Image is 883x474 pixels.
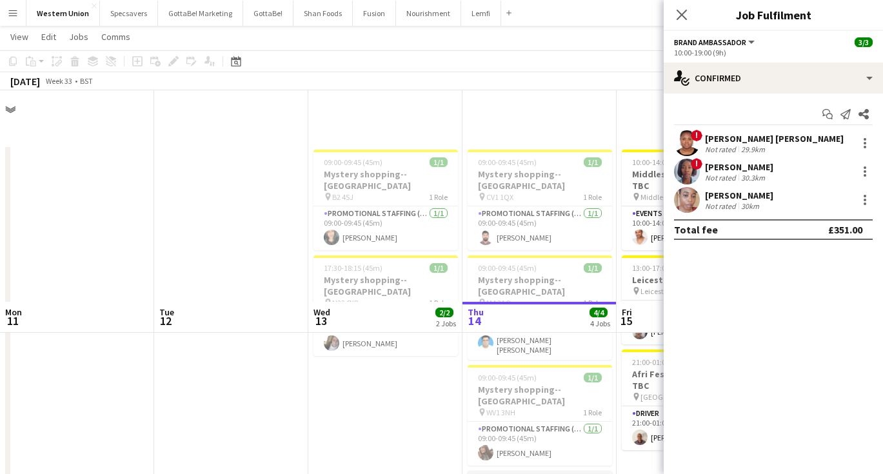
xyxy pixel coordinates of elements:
[332,298,359,308] span: N22 6YQ
[43,76,75,86] span: Week 33
[739,144,768,154] div: 29.9km
[332,192,353,202] span: B2 4SJ
[622,168,766,192] h3: Middlesbrough Mela --Times TBC
[622,274,766,286] h3: Leicester Mela --Times TBC
[590,319,610,328] div: 4 Jobs
[705,133,844,144] div: [PERSON_NAME] [PERSON_NAME]
[584,157,602,167] span: 1/1
[468,274,612,297] h3: Mystery shopping--[GEOGRAPHIC_DATA]
[739,201,762,211] div: 30km
[64,28,94,45] a: Jobs
[705,173,739,183] div: Not rated
[632,157,684,167] span: 10:00-14:00 (4h)
[313,306,330,318] span: Wed
[583,298,602,308] span: 1 Role
[158,1,243,26] button: GottaBe! Marketing
[705,190,773,201] div: [PERSON_NAME]
[80,76,93,86] div: BST
[622,350,766,450] app-job-card: 21:00-01:00 (4h) (Sat)1/1Afri Fest Norwich --Times TBC [GEOGRAPHIC_DATA]1 RoleDriver1/121:00-01:0...
[468,384,612,407] h3: Mystery shopping--[GEOGRAPHIC_DATA]
[396,1,461,26] button: Nourishment
[313,168,458,192] h3: Mystery shopping--[GEOGRAPHIC_DATA]
[622,206,766,250] app-card-role: Events (Event Manager)1/110:00-14:00 (4h)[PERSON_NAME]
[632,263,684,273] span: 13:00-17:00 (4h)
[96,28,135,45] a: Comms
[622,368,766,391] h3: Afri Fest Norwich --Times TBC
[674,37,746,47] span: Brand Ambassador
[41,31,56,43] span: Edit
[324,157,382,167] span: 09:00-09:45 (45m)
[468,168,612,192] h3: Mystery shopping--[GEOGRAPHIC_DATA]
[26,1,100,26] button: Western Union
[486,408,515,417] span: WV1 3NH
[584,373,602,382] span: 1/1
[429,298,448,308] span: 1 Role
[5,306,22,318] span: Mon
[691,130,702,141] span: !
[620,313,632,328] span: 15
[632,357,702,367] span: 21:00-01:00 (4h) (Sat)
[36,28,61,45] a: Edit
[739,173,768,183] div: 30.3km
[705,161,773,173] div: [PERSON_NAME]
[664,6,883,23] h3: Job Fulfilment
[705,201,739,211] div: Not rated
[583,192,602,202] span: 1 Role
[622,255,766,344] app-job-card: 13:00-17:00 (4h)1/1Leicester Mela --Times TBC Leicester Mela1 RoleDriver1/113:00-17:00 (4h)[PERSO...
[584,263,602,273] span: 1/1
[435,308,453,317] span: 2/2
[101,31,130,43] span: Comms
[622,306,632,318] span: Fri
[622,406,766,450] app-card-role: Driver1/121:00-01:00 (4h)[PERSON_NAME]
[466,313,484,328] span: 14
[313,206,458,250] app-card-role: Promotional Staffing (Mystery Shopper)1/109:00-09:45 (45m)[PERSON_NAME]
[468,422,612,466] app-card-role: Promotional Staffing (Mystery Shopper)1/109:00-09:45 (45m)[PERSON_NAME]
[100,1,158,26] button: Specsavers
[157,313,174,328] span: 12
[5,28,34,45] a: View
[674,48,873,57] div: 10:00-19:00 (9h)
[691,158,702,170] span: !
[243,1,293,26] button: GottaBe!
[468,150,612,250] app-job-card: 09:00-09:45 (45m)1/1Mystery shopping--[GEOGRAPHIC_DATA] CV1 1QX1 RolePromotional Staffing (Myster...
[436,319,456,328] div: 2 Jobs
[674,223,718,236] div: Total fee
[461,1,501,26] button: Lemfi
[430,157,448,167] span: 1/1
[478,157,537,167] span: 09:00-09:45 (45m)
[293,1,353,26] button: Shan Foods
[3,313,22,328] span: 11
[69,31,88,43] span: Jobs
[313,312,458,356] app-card-role: Promotional Staffing (Mystery Shopper)1/117:30-18:15 (45m)[PERSON_NAME]
[664,63,883,94] div: Confirmed
[313,150,458,250] app-job-card: 09:00-09:45 (45m)1/1Mystery shopping--[GEOGRAPHIC_DATA] B2 4SJ1 RolePromotional Staffing (Mystery...
[828,223,862,236] div: £351.00
[622,301,766,344] app-card-role: Driver1/113:00-17:00 (4h)[PERSON_NAME]
[590,308,608,317] span: 4/4
[313,274,458,297] h3: Mystery shopping--[GEOGRAPHIC_DATA]
[353,1,396,26] button: Fusion
[468,312,612,360] app-card-role: Promotional Staffing (Mystery Shopper)1/109:00-09:45 (45m)[PERSON_NAME] [PERSON_NAME]
[468,255,612,360] app-job-card: 09:00-09:45 (45m)1/1Mystery shopping--[GEOGRAPHIC_DATA] M4 3AQ1 RolePromotional Staffing (Mystery...
[10,75,40,88] div: [DATE]
[10,31,28,43] span: View
[486,192,513,202] span: CV1 1QX
[429,192,448,202] span: 1 Role
[855,37,873,47] span: 3/3
[430,263,448,273] span: 1/1
[468,365,612,466] app-job-card: 09:00-09:45 (45m)1/1Mystery shopping--[GEOGRAPHIC_DATA] WV1 3NH1 RolePromotional Staffing (Myster...
[313,255,458,356] app-job-card: 17:30-18:15 (45m)1/1Mystery shopping--[GEOGRAPHIC_DATA] N22 6YQ1 RolePromotional Staffing (Myster...
[583,408,602,417] span: 1 Role
[640,286,688,296] span: Leicester Mela
[478,373,537,382] span: 09:00-09:45 (45m)
[312,313,330,328] span: 13
[468,206,612,250] app-card-role: Promotional Staffing (Mystery Shopper)1/109:00-09:45 (45m)[PERSON_NAME]
[705,144,739,154] div: Not rated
